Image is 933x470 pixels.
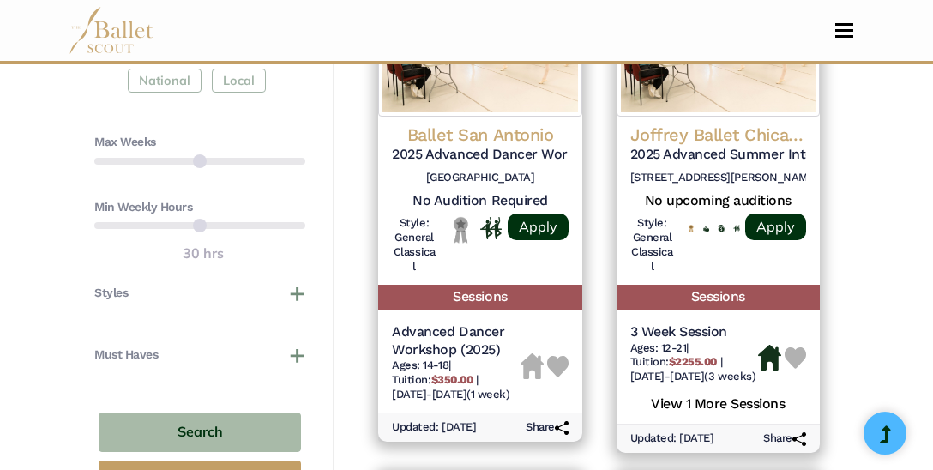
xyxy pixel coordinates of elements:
[630,124,806,146] h4: Joffrey Ballet Chicago
[508,214,569,240] a: Apply
[763,431,806,446] h6: Share
[718,225,725,232] img: Offers Scholarship
[480,217,502,239] img: In Person
[94,199,305,216] h4: Min Weekly Hours
[392,359,448,371] span: Ages: 14-18
[94,285,128,302] h4: Styles
[392,216,436,274] h6: Style: General Classical
[392,124,568,146] h4: Ballet San Antonio
[630,391,806,413] h5: View 1 More Sessions
[630,370,755,383] span: [DATE]-[DATE] (3 weeks)
[392,146,568,164] h5: 2025 Advanced Dancer Workshop
[630,355,720,368] span: Tuition:
[392,359,520,402] h6: | |
[392,420,476,435] h6: Updated: [DATE]
[392,373,475,386] span: Tuition:
[450,216,472,243] img: Local
[94,346,305,364] button: Must Haves
[431,373,473,386] b: $350.00
[617,285,820,310] h5: Sessions
[733,225,740,232] img: In Person
[526,420,569,435] h6: Share
[94,285,305,302] button: Styles
[99,413,301,453] button: Search
[630,192,806,210] h5: No upcoming auditions
[547,356,569,377] img: Heart
[703,226,710,232] img: Offers Financial Aid
[392,192,568,210] h5: No Audition Required
[630,171,806,185] h6: [STREET_ADDRESS][PERSON_NAME]
[630,323,758,341] h5: 3 Week Session
[688,225,695,233] img: National
[392,323,520,359] h5: Advanced Dancer Workshop (2025)
[94,134,305,151] h4: Max Weeks
[630,341,687,354] span: Ages: 12-21
[745,214,806,240] a: Apply
[392,388,509,401] span: [DATE]-[DATE] (1 week)
[824,22,864,39] button: Toggle navigation
[630,216,674,274] h6: Style: General Classical
[630,431,714,446] h6: Updated: [DATE]
[378,285,581,310] h5: Sessions
[785,347,806,369] img: Heart
[392,171,568,185] h6: [GEOGRAPHIC_DATA]
[630,146,806,164] h5: 2025 Advanced Summer Intensive
[521,353,544,379] img: Housing Unavailable
[94,346,158,364] h4: Must Haves
[669,355,717,368] b: $2255.00
[183,243,224,265] output: 30 hrs
[758,345,781,371] img: Housing Available
[630,341,758,385] h6: | |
